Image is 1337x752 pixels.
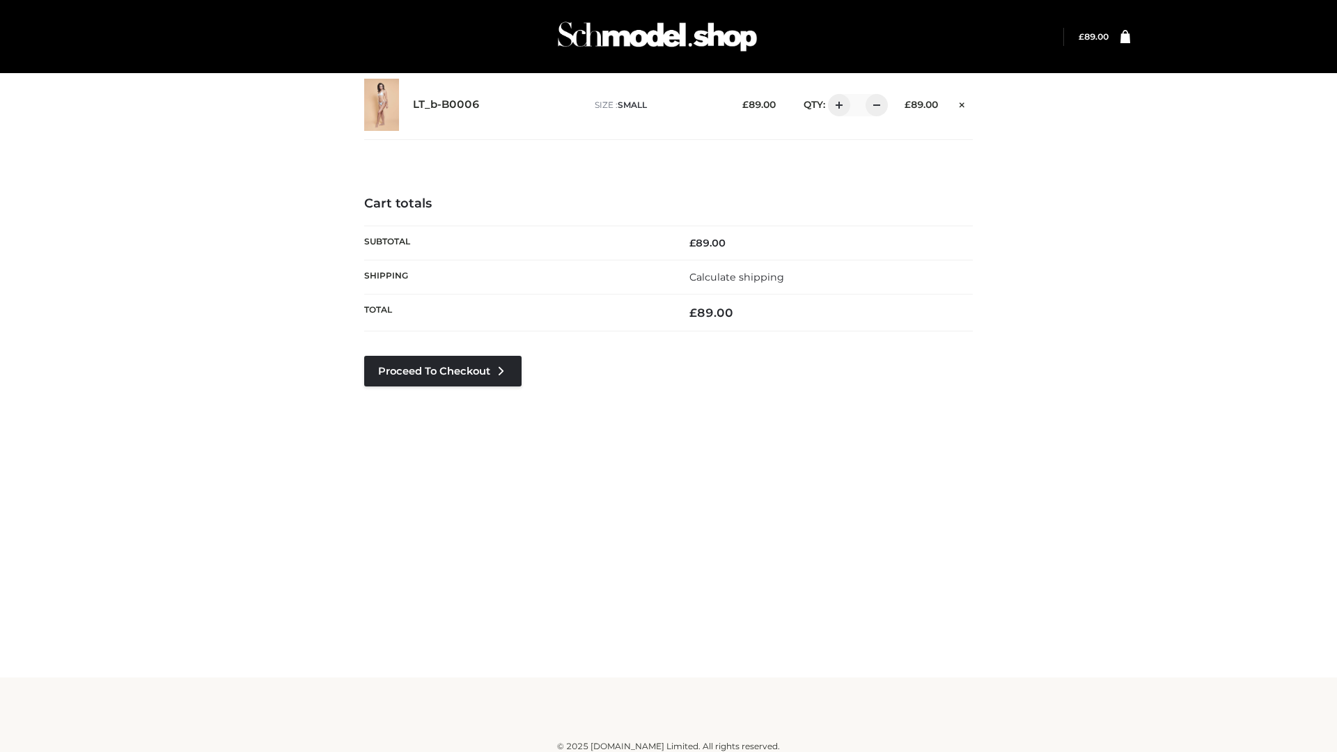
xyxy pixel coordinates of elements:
div: QTY: [790,94,883,116]
bdi: 89.00 [689,306,733,320]
a: £89.00 [1079,31,1109,42]
bdi: 89.00 [1079,31,1109,42]
span: £ [689,237,696,249]
span: £ [905,99,911,110]
a: LT_b-B0006 [413,98,480,111]
span: £ [1079,31,1084,42]
img: Schmodel Admin 964 [553,9,762,64]
th: Shipping [364,260,668,294]
th: Subtotal [364,226,668,260]
h4: Cart totals [364,196,973,212]
bdi: 89.00 [905,99,938,110]
span: SMALL [618,100,647,110]
a: Remove this item [952,94,973,112]
bdi: 89.00 [689,237,726,249]
span: £ [689,306,697,320]
a: Proceed to Checkout [364,356,522,386]
a: Calculate shipping [689,271,784,283]
p: size : [595,99,721,111]
bdi: 89.00 [742,99,776,110]
th: Total [364,295,668,331]
span: £ [742,99,749,110]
